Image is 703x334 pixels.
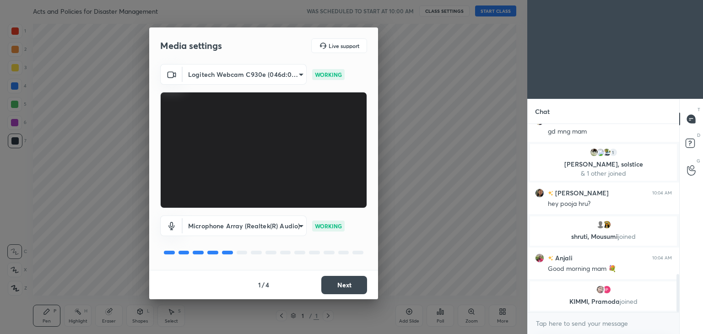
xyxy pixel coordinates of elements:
img: aac321f9abeb447580c13c4525167bdc.jpg [602,220,611,229]
div: 10:04 AM [652,255,672,261]
h2: Media settings [160,40,222,52]
img: 40848079e8144714804c852b742fe98d.jpg [589,148,599,157]
span: joined [620,297,638,306]
div: Logitech Webcam C930e (046d:0843) [183,215,307,236]
div: grid [528,124,679,312]
img: default.png [596,220,605,229]
div: hey pooja hru? [548,199,672,209]
p: shruti, Mousumi [535,233,671,240]
h5: Live support [329,43,359,48]
button: Next [321,276,367,294]
p: KIMMI, Pramoda [535,298,671,305]
img: 9f0791bda851467bba94be7848e8e3c4.jpg [596,285,605,294]
img: no-rating-badge.077c3623.svg [548,256,553,261]
h4: / [262,280,265,290]
p: G [697,157,700,164]
p: [PERSON_NAME], solstice [535,161,671,168]
img: c8233c1ed7b44dd88afc5658d0e68bbe.jpg [535,189,544,198]
h6: [PERSON_NAME] [553,188,609,198]
p: Chat [528,99,557,124]
img: 80d92ac3fd29488ea3b6a28d0012372a.jpg [535,253,544,263]
h6: Anjali [553,253,573,263]
img: 3a1b29df2a074202a9aabd3b840a770c.jpg [602,148,611,157]
div: Good morning mam 💐 [548,264,672,274]
div: Logitech Webcam C930e (046d:0843) [183,64,307,85]
h4: 4 [265,280,269,290]
img: no-rating-badge.077c3623.svg [548,191,553,196]
h4: 1 [258,280,261,290]
div: 1 [609,148,618,157]
div: 10:04 AM [652,190,672,196]
div: gd mng mam [548,127,672,136]
p: WORKING [315,222,342,230]
img: 3 [602,285,611,294]
p: T [698,106,700,113]
p: D [697,132,700,139]
span: joined [618,232,636,241]
img: 3 [596,148,605,157]
p: & 1 other joined [535,170,671,177]
p: WORKING [315,70,342,79]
